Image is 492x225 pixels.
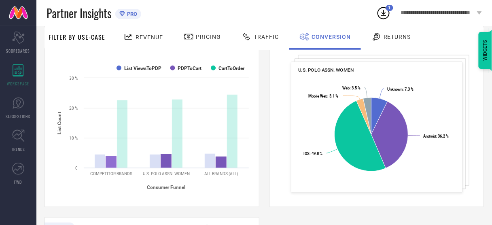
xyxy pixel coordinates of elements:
[387,87,414,91] text: : 7.3 %
[423,134,436,138] tspan: Android
[69,76,78,81] text: 30 %
[387,87,403,91] tspan: Unknown
[147,185,186,190] tspan: Consumer Funnel
[124,66,161,71] text: List ViewsToPDP
[312,34,351,40] span: Conversion
[254,34,279,40] span: Traffic
[143,172,190,176] text: U.S. POLO ASSN. WOMEN
[6,48,30,54] span: SCORECARDS
[388,5,391,11] span: 1
[6,113,31,119] span: SUGGESTIONS
[47,5,111,21] span: Partner Insights
[90,172,132,176] text: COMPETITOR BRANDS
[298,67,354,73] span: U.S. POLO ASSN. WOMEN
[423,134,449,138] text: : 36.2 %
[303,152,309,156] tspan: IOS
[69,136,78,140] text: 10 %
[125,11,137,17] span: PRO
[303,152,322,156] text: : 49.8 %
[205,172,238,176] text: ALL BRANDS (ALL)
[57,112,62,134] tspan: List Count
[11,146,25,152] span: TRENDS
[136,34,163,40] span: Revenue
[15,179,22,185] span: FWD
[7,81,30,87] span: WORKSPACE
[196,34,221,40] span: Pricing
[69,106,78,110] text: 20 %
[376,6,391,20] div: Open download list
[342,86,361,90] text: : 3.5 %
[308,94,338,98] text: : 3.1 %
[342,86,350,90] tspan: Web
[75,166,78,170] text: 0
[384,34,411,40] span: Returns
[218,66,245,71] text: CartToOrder
[308,94,327,98] tspan: Mobile Web
[49,32,105,42] span: Filter By Use-Case
[178,66,202,71] text: PDPToCart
